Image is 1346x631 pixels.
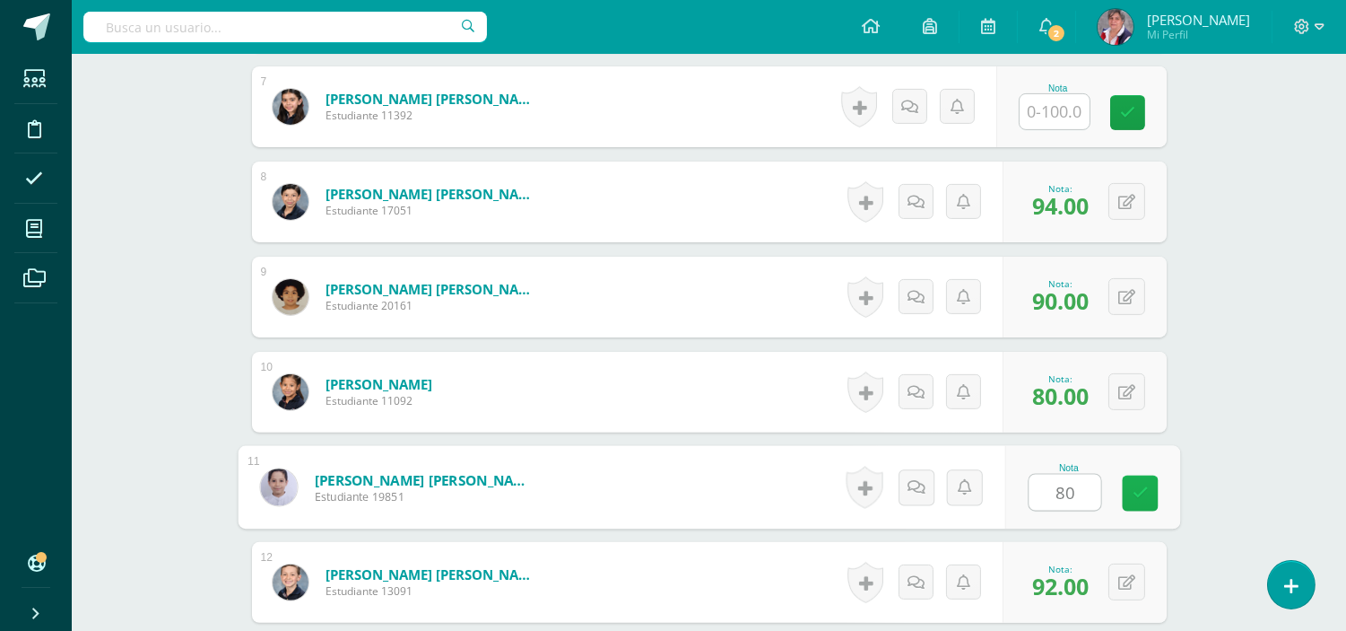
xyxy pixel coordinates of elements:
input: Busca un usuario... [83,12,487,42]
input: 0-100.0 [1020,94,1090,129]
span: Estudiante 13091 [326,583,541,599]
span: Mi Perfil [1147,27,1250,42]
div: Nota: [1032,563,1089,575]
span: 80.00 [1032,381,1089,411]
span: Estudiante 20161 [326,298,541,313]
a: [PERSON_NAME] [PERSON_NAME] [314,470,535,489]
span: Estudiante 19851 [314,489,535,505]
span: Estudiante 11392 [326,108,541,123]
div: Nota: [1032,182,1089,195]
div: Nota: [1032,277,1089,290]
span: 90.00 [1032,285,1089,316]
img: 195650ea99a48c6681fc40fcc0c6a1b4.png [273,565,308,600]
span: Estudiante 11092 [326,393,432,408]
span: Estudiante 17051 [326,203,541,218]
a: [PERSON_NAME] [PERSON_NAME] [326,90,541,108]
a: [PERSON_NAME] [PERSON_NAME] [326,185,541,203]
input: 0-100.0 [1029,475,1100,511]
div: Nota [1028,463,1109,473]
img: 52b02f2b78fc897d637f533264958f93.png [273,374,308,410]
span: 2 [1046,23,1066,43]
img: 988547a4a5a95fd065b96b763cdb525b.png [273,279,308,315]
span: 92.00 [1032,571,1089,601]
img: 04483f8b1c376941a79d8d7b15af16e8.png [273,89,308,125]
div: Nota: [1032,372,1089,385]
img: d18ab4ab9d15804eba30c26d3c84db06.png [260,469,297,505]
img: de0b392ea95cf163f11ecc40b2d2a7f9.png [1098,9,1133,45]
a: [PERSON_NAME] [326,375,432,393]
div: Nota [1019,83,1098,93]
span: [PERSON_NAME] [1147,11,1250,29]
a: [PERSON_NAME] [PERSON_NAME] [326,565,541,583]
span: 94.00 [1032,190,1089,221]
img: 763cef316814c30dcdb6780c0983a665.png [273,184,308,220]
a: [PERSON_NAME] [PERSON_NAME] [326,280,541,298]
